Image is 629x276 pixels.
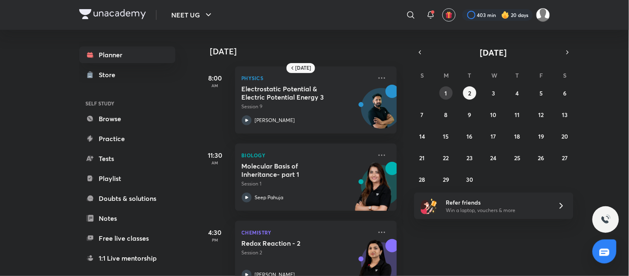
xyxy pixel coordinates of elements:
abbr: Tuesday [468,71,471,79]
button: September 18, 2025 [511,129,524,143]
abbr: September 11, 2025 [515,111,520,119]
abbr: September 13, 2025 [562,111,568,119]
button: September 6, 2025 [559,86,572,100]
abbr: Monday [444,71,449,79]
button: September 10, 2025 [487,108,500,121]
abbr: September 25, 2025 [514,154,520,162]
abbr: September 7, 2025 [421,111,424,119]
button: September 7, 2025 [415,108,429,121]
abbr: September 16, 2025 [467,132,473,140]
button: September 9, 2025 [463,108,476,121]
abbr: September 6, 2025 [563,89,567,97]
p: Session 9 [242,103,372,110]
img: Company Logo [79,9,146,19]
a: Store [79,66,175,83]
abbr: Thursday [516,71,519,79]
button: September 11, 2025 [511,108,524,121]
abbr: September 22, 2025 [443,154,449,162]
a: Free live classes [79,230,175,247]
h5: 4:30 [199,227,232,237]
abbr: September 17, 2025 [491,132,496,140]
p: PM [199,237,232,242]
button: September 13, 2025 [559,108,572,121]
button: September 21, 2025 [415,151,429,164]
h4: [DATE] [210,46,405,56]
abbr: September 23, 2025 [467,154,473,162]
abbr: September 21, 2025 [420,154,425,162]
button: September 5, 2025 [534,86,548,100]
a: 1:1 Live mentorship [79,250,175,266]
a: Notes [79,210,175,227]
abbr: September 29, 2025 [443,176,449,183]
button: September 22, 2025 [440,151,453,164]
button: September 26, 2025 [534,151,548,164]
abbr: September 28, 2025 [419,176,425,183]
abbr: Friday [539,71,543,79]
a: Playlist [79,170,175,187]
abbr: September 30, 2025 [466,176,474,183]
button: September 20, 2025 [559,129,572,143]
abbr: September 8, 2025 [444,111,448,119]
h5: Molecular Basis of Inheritance- part 1 [242,162,345,178]
button: avatar [442,8,456,22]
button: September 16, 2025 [463,129,476,143]
a: Browse [79,110,175,127]
abbr: September 15, 2025 [443,132,449,140]
img: ttu [601,215,611,225]
button: September 23, 2025 [463,151,476,164]
button: September 8, 2025 [440,108,453,121]
button: September 14, 2025 [415,129,429,143]
img: Avatar [362,93,401,132]
button: September 29, 2025 [440,173,453,186]
h5: Electrostatic Potential & Electric Potential Energy 3 [242,85,345,101]
button: September 1, 2025 [440,86,453,100]
div: Store [99,70,121,80]
p: Win a laptop, vouchers & more [446,207,548,214]
button: September 17, 2025 [487,129,500,143]
abbr: Saturday [563,71,567,79]
button: September 12, 2025 [534,108,548,121]
p: [PERSON_NAME] [255,117,295,124]
img: unacademy [351,162,397,219]
h6: [DATE] [296,65,311,71]
button: September 28, 2025 [415,173,429,186]
p: Session 2 [242,249,372,256]
button: September 27, 2025 [559,151,572,164]
abbr: September 27, 2025 [562,154,568,162]
a: Doubts & solutions [79,190,175,207]
a: Planner [79,46,175,63]
p: AM [199,83,232,88]
img: avatar [445,11,453,19]
button: [DATE] [426,46,562,58]
abbr: September 3, 2025 [492,89,495,97]
h6: SELF STUDY [79,96,175,110]
abbr: September 10, 2025 [491,111,497,119]
h5: 11:30 [199,150,232,160]
abbr: September 12, 2025 [539,111,544,119]
a: Tests [79,150,175,167]
abbr: September 20, 2025 [562,132,568,140]
button: September 15, 2025 [440,129,453,143]
img: Amisha Rani [536,8,550,22]
img: referral [421,198,437,214]
abbr: September 5, 2025 [539,89,543,97]
p: Chemistry [242,227,372,237]
abbr: September 18, 2025 [515,132,520,140]
abbr: September 19, 2025 [538,132,544,140]
abbr: September 24, 2025 [491,154,497,162]
abbr: September 9, 2025 [468,111,471,119]
abbr: Wednesday [491,71,497,79]
p: Physics [242,73,372,83]
button: September 3, 2025 [487,86,500,100]
button: September 24, 2025 [487,151,500,164]
img: streak [501,11,510,19]
abbr: September 14, 2025 [419,132,425,140]
h5: Redox Reaction - 2 [242,239,345,247]
button: September 19, 2025 [534,129,548,143]
a: Practice [79,130,175,147]
h5: 8:00 [199,73,232,83]
p: Biology [242,150,372,160]
p: AM [199,160,232,165]
button: September 25, 2025 [511,151,524,164]
button: September 30, 2025 [463,173,476,186]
